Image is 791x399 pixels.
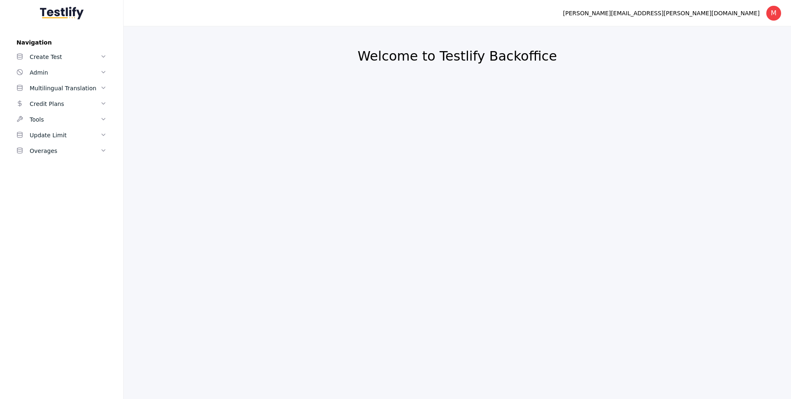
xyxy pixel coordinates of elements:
[30,115,100,124] div: Tools
[40,7,84,19] img: Testlify - Backoffice
[30,146,100,156] div: Overages
[30,68,100,77] div: Admin
[766,6,781,21] div: M
[30,52,100,62] div: Create Test
[30,130,100,140] div: Update Limit
[30,99,100,109] div: Credit Plans
[563,8,760,18] div: [PERSON_NAME][EMAIL_ADDRESS][PERSON_NAME][DOMAIN_NAME]
[10,39,113,46] label: Navigation
[143,48,771,64] h2: Welcome to Testlify Backoffice
[30,83,100,93] div: Multilingual Translation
